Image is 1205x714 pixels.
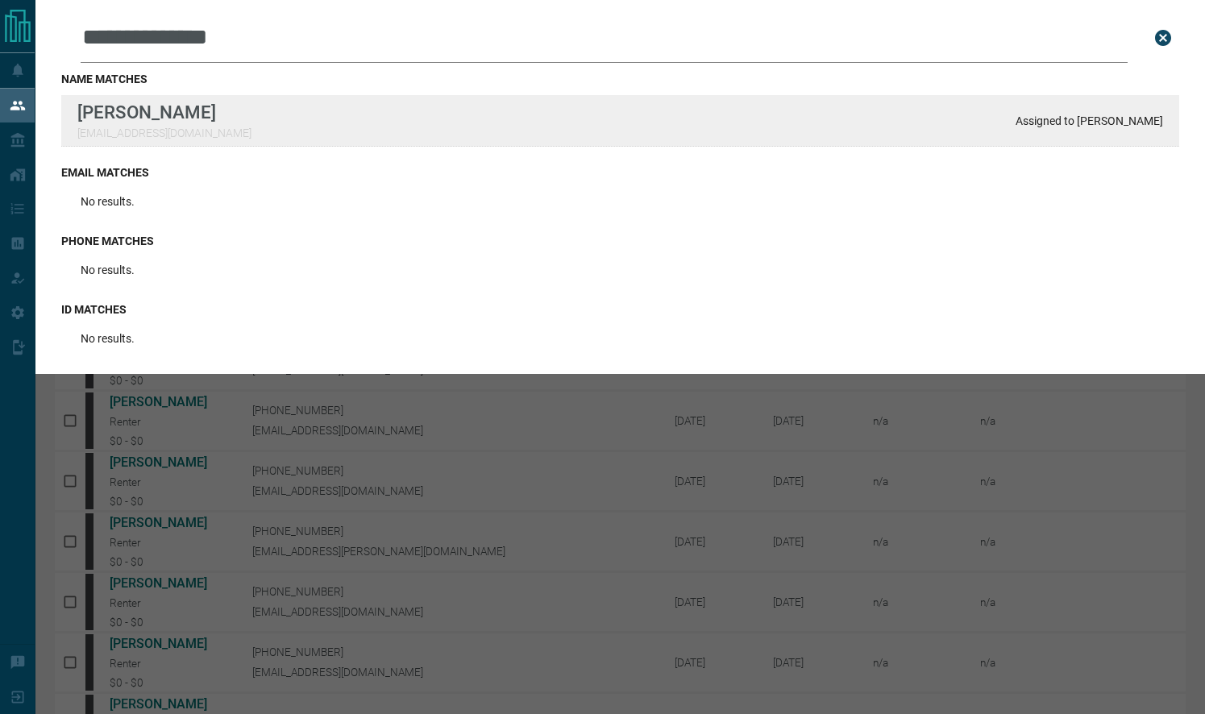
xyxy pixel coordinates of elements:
[81,332,135,345] p: No results.
[81,195,135,208] p: No results.
[77,127,251,139] p: [EMAIL_ADDRESS][DOMAIN_NAME]
[81,264,135,276] p: No results.
[61,235,1179,247] h3: phone matches
[61,303,1179,316] h3: id matches
[77,102,251,122] p: [PERSON_NAME]
[1016,114,1163,127] p: Assigned to [PERSON_NAME]
[1147,22,1179,54] button: close search bar
[61,73,1179,85] h3: name matches
[61,166,1179,179] h3: email matches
